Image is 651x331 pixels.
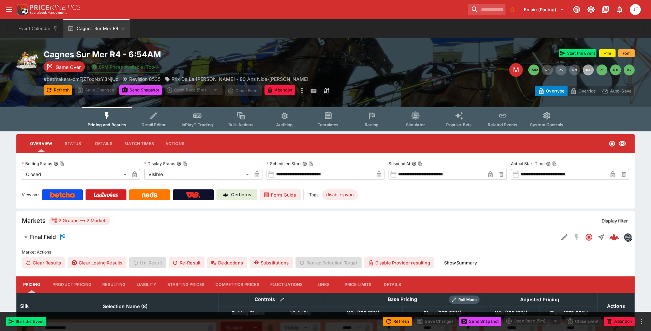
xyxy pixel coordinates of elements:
p: Suspend At [389,161,410,167]
button: SMM [528,64,539,75]
em: ( 125.13 %) [356,309,379,317]
p: Game Over [56,63,81,71]
span: Auditing [276,122,293,127]
button: Fluctuations [265,276,308,293]
img: TabNZ [186,192,200,198]
div: Prix De La Capelle - 80 Ans Nice-Matin - Attele [165,75,308,83]
img: PriceKinetics Logo [15,3,29,16]
button: Price Limits [339,276,377,293]
button: +1m [599,49,616,57]
div: Base Pricing [385,295,420,304]
h2: Copy To Clipboard [44,49,339,60]
button: Send Snapshot [459,317,501,326]
input: search [468,4,505,15]
button: more [298,85,306,96]
p: Display Status [144,161,175,167]
button: Details [377,276,408,293]
div: Start From [535,86,635,96]
button: Edit Detail [558,231,571,243]
button: Copy To Clipboard [60,161,64,166]
span: System Controls [530,122,563,127]
h5: Markets [22,217,46,225]
a: Cerberus [216,189,257,200]
span: Win(125.13%) [339,309,386,317]
nav: pagination navigation [528,64,635,75]
button: Copy To Clipboard [418,161,423,166]
span: Pricing and Results [88,122,126,127]
span: Win(125.13%) [487,309,534,317]
button: R7 [624,64,635,75]
div: split button [504,316,562,326]
button: Starting Prices [162,276,210,293]
button: Status [58,135,88,152]
p: Copy To Clipboard [44,75,118,83]
span: Visibility [283,309,318,317]
button: Abandon [264,85,295,95]
button: Toggle light/dark mode [585,3,597,16]
button: Betting StatusCopy To Clipboard [54,161,58,166]
div: Show/hide Price Roll mode configuration. [449,296,480,304]
button: R4 [583,64,594,75]
em: ( 379.62 %) [436,309,461,317]
img: Betcha [50,192,75,198]
button: R2 [556,64,566,75]
label: View on : [22,189,39,200]
button: R1 [542,64,553,75]
button: Liability [131,276,162,293]
button: Clear Losing Results [68,257,126,268]
button: Resulting [97,276,131,293]
p: Prix De La [PERSON_NAME] - 80 Ans Nice-[PERSON_NAME] [171,75,308,83]
span: Roll Mode [456,297,480,303]
button: Disable Provider resulting [364,257,434,268]
div: 595b9fb9-4571-4cac-9c71-771c364e9d44 [609,232,619,242]
img: logo-cerberus--red.svg [609,232,619,242]
button: Documentation [599,3,611,16]
img: PriceKinetics [30,5,80,10]
button: Bulk edit [278,295,287,304]
div: betmakers [624,233,632,241]
div: split button [165,85,223,95]
div: Event type filters [82,107,569,131]
button: R6 [610,64,621,75]
p: Scheduled Start [267,161,301,167]
button: Auto-Save [599,86,635,96]
button: Straight [595,231,607,243]
span: Un-Result [129,257,166,268]
button: Display StatusCopy To Clipboard [177,161,181,166]
h6: Final Field [30,233,56,241]
button: Substitutions [250,257,293,268]
button: Final Field [16,230,558,244]
button: Copy To Clipboard [183,161,187,166]
button: Scheduled StartCopy To Clipboard [302,161,307,166]
button: Start the Event [559,49,596,57]
div: Visible [144,169,252,180]
span: Mark an event as closed and abandoned. [604,317,635,324]
a: 595b9fb9-4571-4cac-9c71-771c364e9d44 [607,230,621,244]
button: Re-Result [169,257,205,268]
img: Sportsbook Management [30,11,67,14]
div: Closed [22,169,129,180]
button: +5m [618,49,635,57]
button: Product Pricing [47,276,97,293]
button: Send Snapshot [119,85,162,95]
button: Links [308,276,339,293]
span: Simulator [406,122,425,127]
button: Display filter [597,215,632,226]
button: Match Times [119,135,160,152]
span: disable-pyoo [322,191,358,198]
button: Refresh [383,317,412,326]
button: open drawer [3,3,15,16]
button: Closed [583,231,595,243]
p: Overtype [546,87,564,95]
div: Betting Target: cerberus [322,189,358,200]
img: harness_racing.png [16,49,38,71]
span: Bulk Actions [228,122,254,127]
div: Edit Meeting [509,63,523,77]
p: Actual Start Time [511,161,545,167]
button: SGM Disabled [571,231,583,243]
button: SRM Prices Available (Top4) [88,61,163,73]
button: Notifications [614,3,626,16]
th: Silk [17,293,32,319]
div: 2 Groups 2 Markets [51,217,108,225]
